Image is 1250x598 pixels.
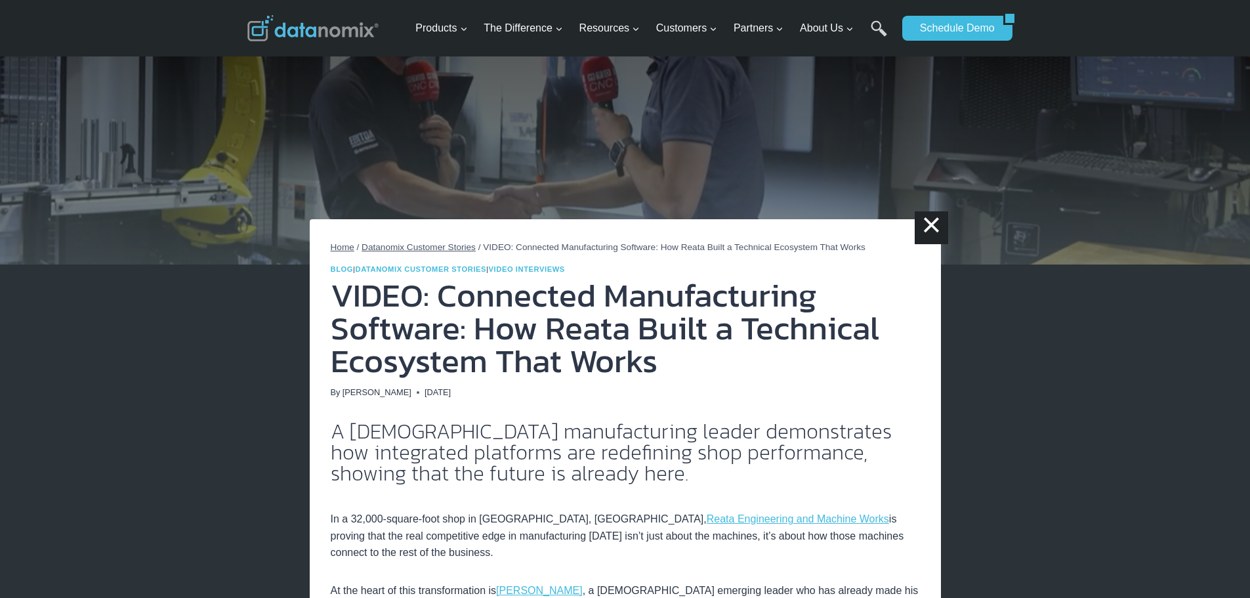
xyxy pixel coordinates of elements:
[489,265,565,273] a: Video Interviews
[579,20,640,37] span: Resources
[362,242,476,252] a: Datanomix Customer Stories
[343,387,411,397] a: [PERSON_NAME]
[425,386,451,399] time: [DATE]
[656,20,717,37] span: Customers
[356,265,487,273] a: Datanomix Customer Stories
[331,240,920,255] nav: Breadcrumbs
[415,20,467,37] span: Products
[331,265,354,273] a: Blog
[331,279,920,377] h1: VIDEO: Connected Manufacturing Software: How Reata Built a Technical Ecosystem That Works
[331,265,565,273] span: | |
[496,585,583,596] a: [PERSON_NAME]
[734,20,783,37] span: Partners
[247,15,379,41] img: Datanomix
[800,20,854,37] span: About Us
[331,242,354,252] a: Home
[483,242,865,252] span: VIDEO: Connected Manufacturing Software: How Reata Built a Technical Ecosystem That Works
[871,20,887,50] a: Search
[915,211,948,244] a: ×
[357,242,360,252] span: /
[331,386,341,399] span: By
[484,20,563,37] span: The Difference
[410,7,896,50] nav: Primary Navigation
[707,513,889,524] a: Reata Engineering and Machine Works
[902,16,1003,41] a: Schedule Demo
[331,494,920,561] p: In a 32,000-square-foot shop in [GEOGRAPHIC_DATA], [GEOGRAPHIC_DATA], is proving that the real co...
[478,242,481,252] span: /
[331,421,920,484] h2: A [DEMOGRAPHIC_DATA] manufacturing leader demonstrates how integrated platforms are redefining sh...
